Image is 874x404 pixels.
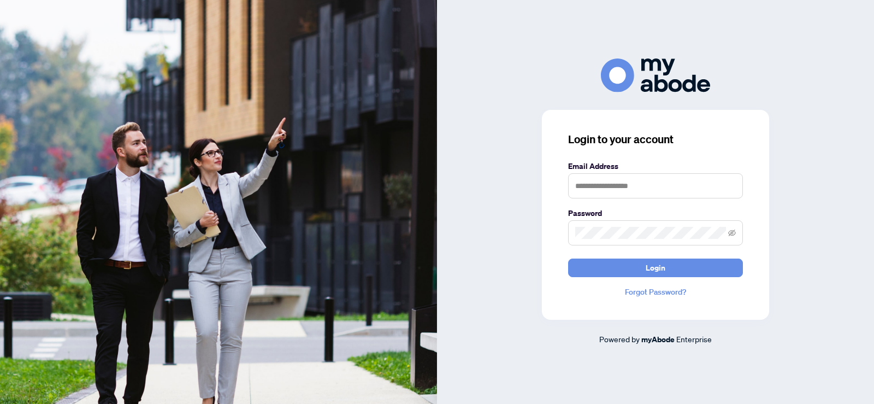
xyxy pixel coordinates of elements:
[568,160,743,172] label: Email Address
[728,229,736,237] span: eye-invisible
[568,207,743,219] label: Password
[676,334,712,344] span: Enterprise
[601,58,710,92] img: ma-logo
[646,259,665,277] span: Login
[641,333,675,346] a: myAbode
[568,286,743,298] a: Forgot Password?
[568,132,743,147] h3: Login to your account
[568,259,743,277] button: Login
[599,334,640,344] span: Powered by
